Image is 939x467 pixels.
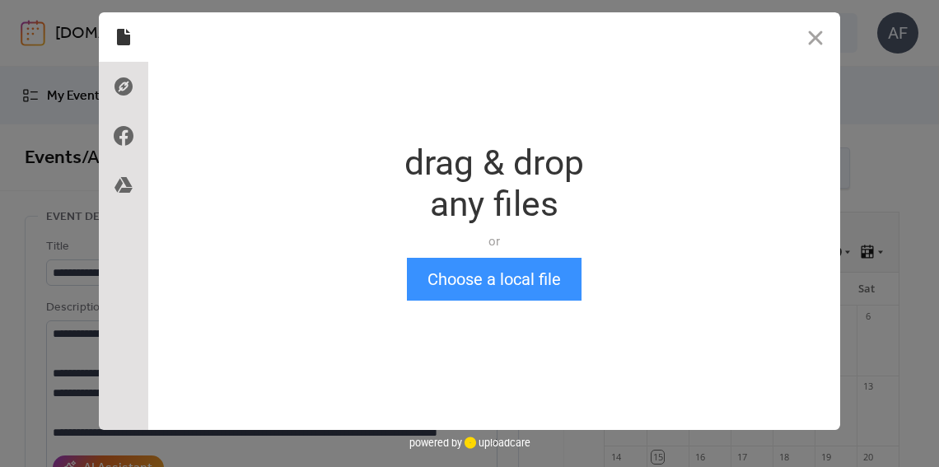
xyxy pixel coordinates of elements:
[404,233,584,250] div: or
[791,12,840,62] button: Close
[409,430,530,455] div: powered by
[99,12,148,62] div: Local Files
[462,437,530,449] a: uploadcare
[404,142,584,225] div: drag & drop any files
[99,62,148,111] div: Direct Link
[99,161,148,210] div: Google Drive
[407,258,582,301] button: Choose a local file
[99,111,148,161] div: Facebook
